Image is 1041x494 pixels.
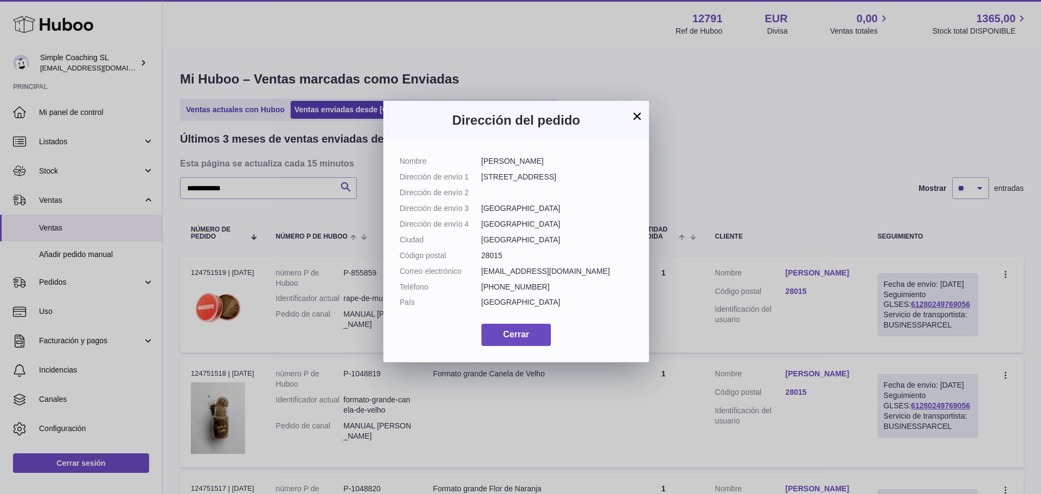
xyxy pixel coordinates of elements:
dd: [EMAIL_ADDRESS][DOMAIN_NAME] [481,266,633,277]
dt: Teléfono [400,282,481,292]
dt: Dirección de envío 1 [400,172,481,182]
dd: [GEOGRAPHIC_DATA] [481,219,633,229]
dd: [GEOGRAPHIC_DATA] [481,203,633,214]
dt: Código postal [400,251,481,261]
span: Cerrar [503,330,529,339]
dd: [STREET_ADDRESS] [481,172,633,182]
dt: Dirección de envío 2 [400,188,481,198]
dd: [PERSON_NAME] [481,156,633,166]
button: × [631,110,644,123]
dt: Ciudad [400,235,481,245]
dt: Dirección de envío 3 [400,203,481,214]
h3: Dirección del pedido [400,112,633,129]
dd: [PHONE_NUMBER] [481,282,633,292]
dd: 28015 [481,251,633,261]
dt: Nombre [400,156,481,166]
dd: [GEOGRAPHIC_DATA] [481,297,633,307]
dt: Correo electrónico [400,266,481,277]
dd: [GEOGRAPHIC_DATA] [481,235,633,245]
dt: Dirección de envío 4 [400,219,481,229]
button: Cerrar [481,324,551,346]
dt: País [400,297,481,307]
